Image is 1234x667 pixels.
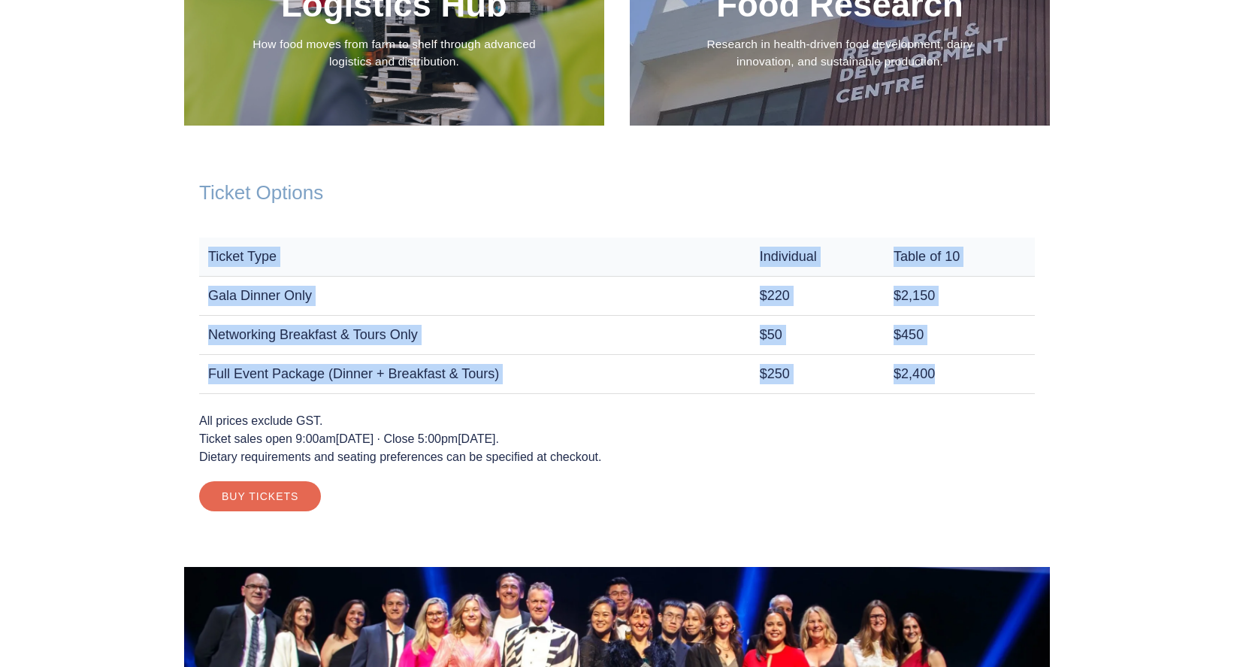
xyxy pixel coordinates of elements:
[751,277,885,316] td: $220
[199,277,751,316] td: Gala Dinner Only
[751,316,885,355] td: $50
[199,316,751,355] td: Networking Breakfast & Tours Only
[885,316,1035,355] td: $450
[199,481,321,511] a: Buy Tickets
[751,355,885,394] td: $250
[885,238,1035,277] th: Table of 10
[885,355,1035,394] td: $2,400
[199,355,751,394] td: Full Event Package (Dinner + Breakfast & Tours)
[751,238,885,277] th: Individual
[199,181,1035,205] h2: Ticket Options
[199,412,1035,466] p: All prices exclude GST. Ticket sales open 9:00am[DATE] · Close 5:00pm[DATE]. Dietary requirements...
[199,238,1035,394] table: Ticket options and pricing
[199,238,751,277] th: Ticket Type
[885,277,1035,316] td: $2,150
